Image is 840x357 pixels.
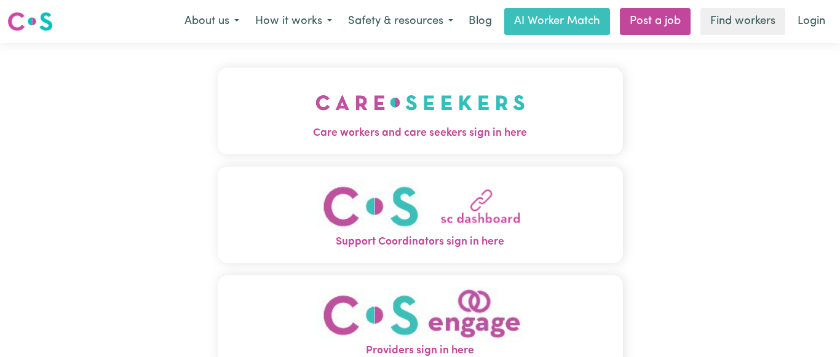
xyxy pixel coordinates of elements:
[790,8,833,35] a: Login
[247,9,340,34] button: How it works
[218,234,623,250] span: Support Coordinators sign in here
[461,8,499,35] a: Blog
[7,7,53,36] a: Careseekers logo
[218,125,623,141] span: Care workers and care seekers sign in here
[218,68,623,154] button: Care workers and care seekers sign in here
[504,8,610,35] a: AI Worker Match
[700,8,785,35] a: Find workers
[620,8,691,35] a: Post a job
[218,166,623,262] button: Support Coordinators sign in here
[7,10,53,33] img: Careseekers logo
[176,9,247,34] button: About us
[340,9,461,34] button: Safety & resources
